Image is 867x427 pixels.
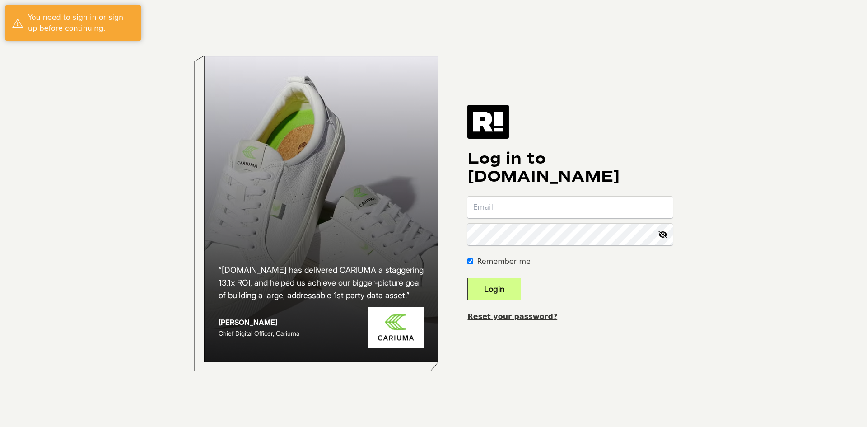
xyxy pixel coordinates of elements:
button: Login [467,278,521,300]
a: Reset your password? [467,312,557,321]
strong: [PERSON_NAME] [219,318,277,327]
img: Cariuma [368,307,424,348]
img: Retention.com [467,105,509,138]
h1: Log in to [DOMAIN_NAME] [467,150,673,186]
input: Email [467,197,673,218]
span: Chief Digital Officer, Cariuma [219,329,299,337]
div: You need to sign in or sign up before continuing. [28,12,134,34]
h2: “[DOMAIN_NAME] has delivered CARIUMA a staggering 13.1x ROI, and helped us achieve our bigger-pic... [219,264,424,302]
label: Remember me [477,256,530,267]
